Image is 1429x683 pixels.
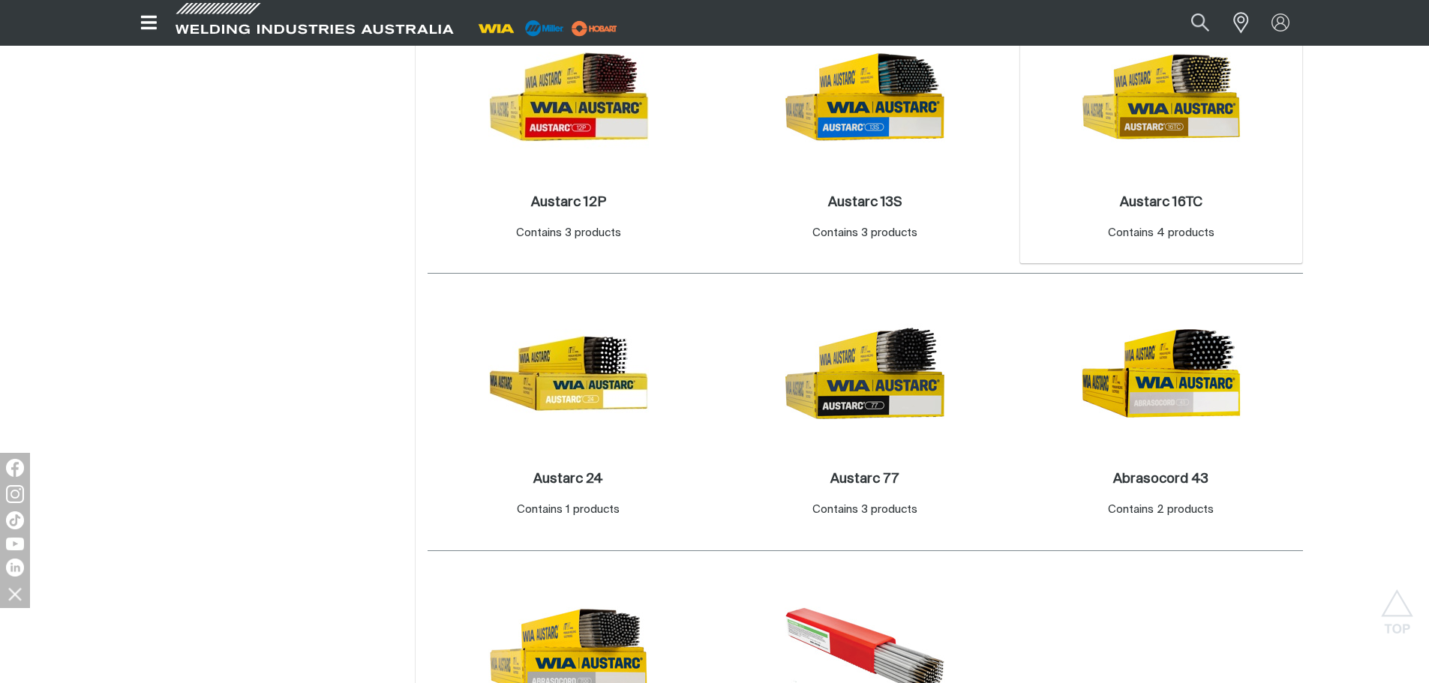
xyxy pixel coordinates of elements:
[785,293,945,454] img: Austarc 77
[1081,293,1241,454] img: Abrasocord 43
[1120,196,1202,209] h2: Austarc 16TC
[828,196,902,209] h2: Austarc 13S
[830,471,899,488] a: Austarc 77
[2,581,28,607] img: hide socials
[488,16,649,177] img: Austarc 12P
[517,502,620,519] div: Contains 1 products
[812,225,917,242] div: Contains 3 products
[1380,589,1414,623] button: Scroll to top
[1081,16,1241,177] img: Austarc 16TC
[531,196,606,209] h2: Austarc 12P
[6,459,24,477] img: Facebook
[1108,225,1214,242] div: Contains 4 products
[812,502,917,519] div: Contains 3 products
[1120,194,1202,211] a: Austarc 16TC
[533,472,603,486] h2: Austarc 24
[828,194,902,211] a: Austarc 13S
[1155,6,1225,40] input: Product name or item number...
[1108,502,1214,519] div: Contains 2 products
[488,293,649,454] img: Austarc 24
[785,16,945,177] img: Austarc 13S
[1113,472,1208,486] h2: Abrasocord 43
[6,559,24,577] img: LinkedIn
[830,472,899,486] h2: Austarc 77
[531,194,606,211] a: Austarc 12P
[6,538,24,550] img: YouTube
[6,511,24,529] img: TikTok
[1113,471,1208,488] a: Abrasocord 43
[567,22,622,34] a: miller
[516,225,621,242] div: Contains 3 products
[6,485,24,503] img: Instagram
[567,17,622,40] img: miller
[533,471,603,488] a: Austarc 24
[1175,6,1226,40] button: Search products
